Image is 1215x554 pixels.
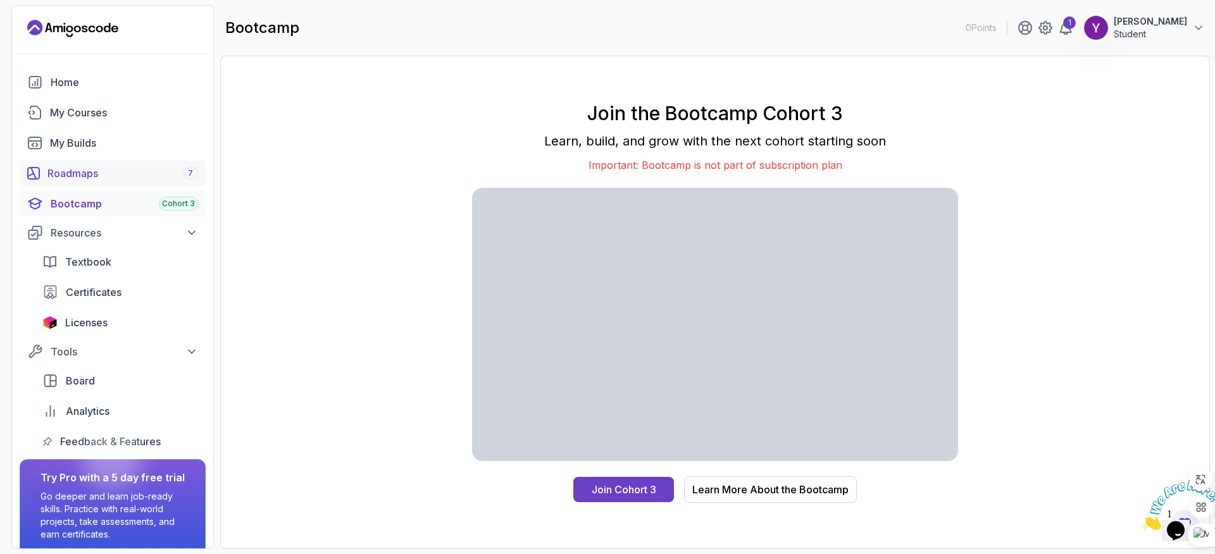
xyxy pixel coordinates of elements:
div: Resources [51,225,198,240]
span: 1 [5,5,10,16]
a: Landing page [27,18,118,39]
div: My Builds [50,135,198,151]
span: Feedback & Features [60,434,161,449]
div: Learn More About the Bootcamp [692,482,849,497]
div: Roadmaps [47,166,198,181]
p: 0 Points [966,22,997,34]
button: Tools [20,340,206,363]
div: 1 [1063,16,1076,29]
a: analytics [35,398,206,424]
a: feedback [35,429,206,454]
div: Bootcamp [51,196,198,211]
h1: Join the Bootcamp Cohort 3 [472,102,958,125]
h2: bootcamp [225,18,299,38]
a: licenses [35,310,206,335]
a: bootcamp [20,191,206,216]
iframe: chat widget [1137,475,1215,535]
img: user profile image [1084,16,1108,40]
a: board [35,368,206,393]
a: textbook [35,249,206,274]
span: Textbook [65,254,111,269]
a: certificates [35,280,206,305]
button: Learn More About the Bootcamp [684,476,857,503]
span: Cohort 3 [162,199,195,209]
button: Join Cohort 3 [573,477,674,502]
div: Join Cohort 3 [592,482,656,497]
a: builds [20,130,206,156]
p: Go deeper and learn job-ready skills. Practice with real-world projects, take assessments, and ea... [40,490,185,541]
div: Tools [51,344,198,359]
div: Home [51,75,198,90]
span: Certificates [66,285,121,300]
p: Important: Bootcamp is not part of subscription plan [472,157,958,173]
span: Licenses [65,315,108,330]
div: My Courses [50,105,198,120]
a: 1 [1058,20,1073,35]
span: Board [66,373,95,388]
a: roadmaps [20,161,206,186]
a: courses [20,100,206,125]
img: Chat attention grabber [5,5,84,55]
span: Analytics [66,403,109,419]
p: [PERSON_NAME] [1114,15,1187,28]
p: Student [1114,28,1187,40]
span: 7 [188,168,193,178]
button: user profile image[PERSON_NAME]Student [1083,15,1205,40]
p: Learn, build, and grow with the next cohort starting soon [472,132,958,150]
img: jetbrains icon [42,316,58,329]
a: home [20,70,206,95]
button: Resources [20,221,206,244]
